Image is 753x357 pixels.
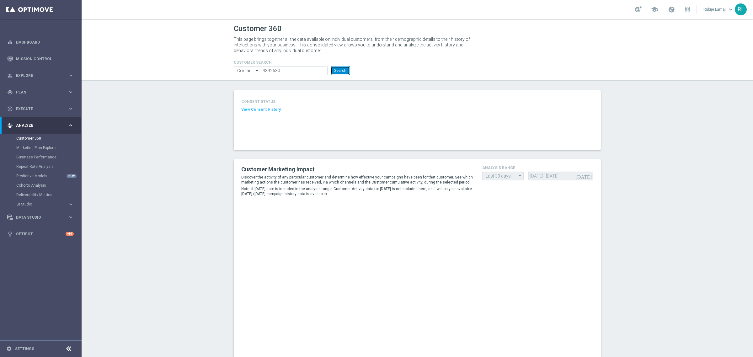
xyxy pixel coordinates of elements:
button: BI Studio keyboard_arrow_right [16,202,74,207]
i: gps_fixed [7,89,13,95]
div: Customer 360 [16,134,81,143]
div: Plan [7,89,68,95]
a: Deliverability Metrics [16,192,65,197]
button: Search [331,66,350,75]
a: Rubije Lamajkeyboard_arrow_down [703,5,735,14]
h2: Customer Marketing Impact [241,166,473,173]
a: Customer 360 [16,136,65,141]
h4: CONSENT STATUS [241,99,315,104]
div: +10 [66,232,74,236]
div: Explore [7,73,68,78]
button: gps_fixed Plan keyboard_arrow_right [7,90,74,95]
i: play_circle_outline [7,106,13,112]
span: Analyze [16,124,68,127]
p: This page brings together all the data available on individual customers, from their demographic ... [234,36,475,53]
a: Cohorts Analysis [16,183,65,188]
i: arrow_drop_down [254,67,260,75]
input: Contains [234,66,261,75]
input: Enter CID, Email, name or phone [261,66,328,75]
button: track_changes Analyze keyboard_arrow_right [7,123,74,128]
div: Execute [7,106,68,112]
span: BI Studio [17,202,61,206]
div: Dashboard [7,34,74,51]
button: Mission Control [7,56,74,61]
div: Mission Control [7,51,74,67]
i: lightbulb [7,231,13,237]
a: Optibot [16,226,66,242]
p: Discover the activity of any particular customer and determine how effective your campaigns have ... [241,175,473,185]
div: Marketing Plan Explorer [16,143,81,152]
div: Data Studio [7,215,68,220]
button: lightbulb Optibot +10 [7,232,74,237]
span: keyboard_arrow_down [727,6,734,13]
i: equalizer [7,40,13,45]
i: arrow_drop_down [517,172,523,180]
a: Repeat Rate Analysis [16,164,65,169]
button: equalizer Dashboard [7,40,74,45]
a: Business Performance [16,155,65,160]
div: Business Performance [16,152,81,162]
div: NEW [67,174,77,178]
div: Analyze [7,123,68,128]
i: keyboard_arrow_right [68,89,74,95]
a: Mission Control [16,51,74,67]
i: keyboard_arrow_right [68,106,74,112]
div: Optibot [7,226,74,242]
i: keyboard_arrow_right [68,214,74,220]
i: track_changes [7,123,13,128]
button: Data Studio keyboard_arrow_right [7,215,74,220]
h4: analysis range [482,166,593,170]
p: Note: if [DATE] date is included in the analysis range, Customer Activity data for [DATE] is not ... [241,186,473,196]
div: Repeat Rate Analysis [16,162,81,171]
button: View Consent History [241,107,281,112]
span: Execute [16,107,68,111]
a: Predictive Models [16,173,65,178]
i: keyboard_arrow_right [68,72,74,78]
span: school [651,6,658,13]
h4: CUSTOMER SEARCH [234,60,350,65]
div: BI Studio [17,202,68,206]
i: person_search [7,73,13,78]
div: Cohorts Analysis [16,181,81,190]
div: BI Studio [16,200,81,209]
a: Settings [15,347,34,351]
div: RL [735,3,747,15]
div: Predictive Models [16,171,81,181]
i: keyboard_arrow_right [68,201,74,207]
span: Data Studio [16,216,68,219]
a: Dashboard [16,34,74,51]
div: Deliverability Metrics [16,190,81,200]
span: Plan [16,90,68,94]
a: Marketing Plan Explorer [16,145,65,150]
h1: Customer 360 [234,24,601,33]
span: Explore [16,74,68,77]
i: settings [6,346,12,352]
i: keyboard_arrow_right [68,122,74,128]
button: person_search Explore keyboard_arrow_right [7,73,74,78]
button: play_circle_outline Execute keyboard_arrow_right [7,106,74,111]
